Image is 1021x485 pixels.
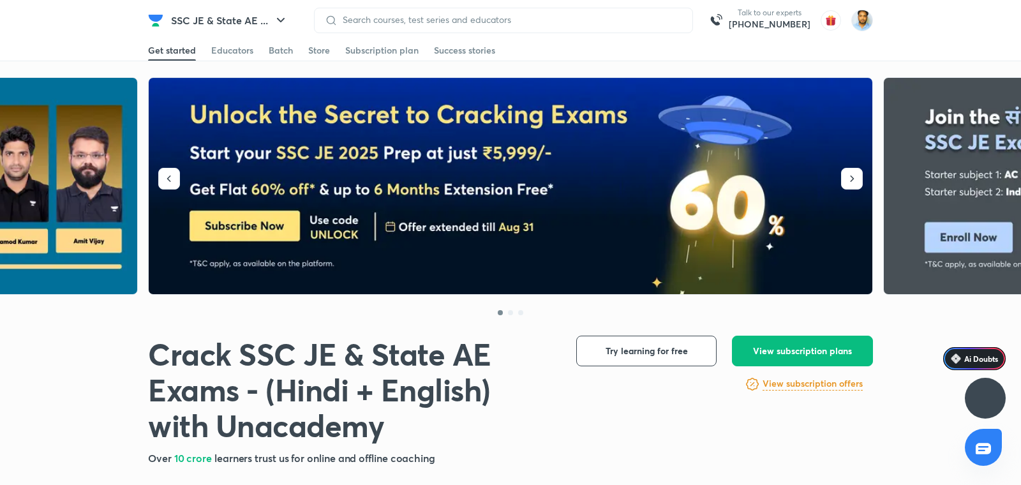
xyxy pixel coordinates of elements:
[308,40,330,61] a: Store
[211,44,253,57] div: Educators
[729,18,810,31] a: [PHONE_NUMBER]
[851,10,873,31] img: Kunal Pradeep
[763,377,863,392] a: View subscription offers
[434,40,495,61] a: Success stories
[606,345,688,357] span: Try learning for free
[148,40,196,61] a: Get started
[576,336,717,366] button: Try learning for free
[345,40,419,61] a: Subscription plan
[269,44,293,57] div: Batch
[763,377,863,391] h6: View subscription offers
[269,40,293,61] a: Batch
[148,44,196,57] div: Get started
[434,44,495,57] div: Success stories
[148,13,163,28] img: Company Logo
[732,336,873,366] button: View subscription plans
[753,345,852,357] span: View subscription plans
[338,15,682,25] input: Search courses, test series and educators
[174,451,214,465] span: 10 crore
[703,8,729,33] img: call-us
[729,8,810,18] p: Talk to our experts
[943,347,1006,370] a: Ai Doubts
[211,40,253,61] a: Educators
[821,10,841,31] img: avatar
[214,451,435,465] span: learners trust us for online and offline coaching
[951,354,961,364] img: Icon
[148,451,174,465] span: Over
[345,44,419,57] div: Subscription plan
[978,391,993,406] img: ttu
[163,8,296,33] button: SSC JE & State AE ...
[964,354,998,364] span: Ai Doubts
[148,336,556,443] h1: Crack SSC JE & State AE Exams - (Hindi + English) with Unacademy
[308,44,330,57] div: Store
